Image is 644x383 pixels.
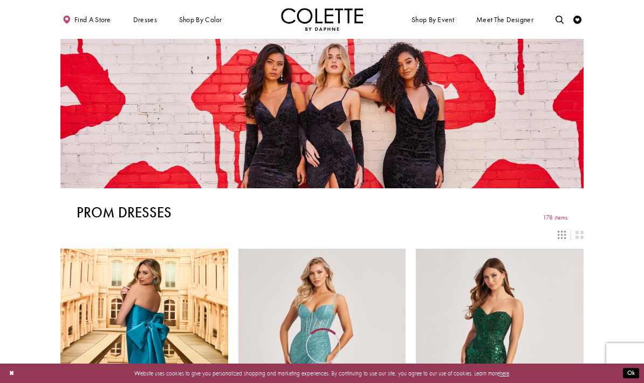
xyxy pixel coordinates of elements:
a: Check Wishlist [571,8,584,31]
a: Find a store [60,8,113,31]
span: Switch layout to 2 columns [576,231,584,239]
span: 178 items [543,214,567,221]
span: Shop By Event [409,8,456,31]
span: Find a store [74,16,111,24]
span: Shop By Event [412,16,454,24]
span: Dresses [131,8,159,31]
img: Colette by Daphne [281,8,363,31]
div: Layout Controls [56,226,588,244]
a: Meet the designer [474,8,536,31]
a: Visit Home Page [281,8,363,31]
a: here [499,370,509,377]
span: Dresses [133,16,157,24]
span: Shop by color [177,8,224,31]
span: Meet the designer [476,16,533,24]
span: Switch layout to 3 columns [558,231,566,239]
button: Close Dialog [5,366,18,381]
button: Submit Dialog [623,368,639,379]
h1: Prom Dresses [77,204,172,221]
span: Shop by color [179,16,222,24]
p: Website uses cookies to give you personalized shopping and marketing experiences. By continuing t... [59,368,585,379]
a: Toggle search [553,8,566,31]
